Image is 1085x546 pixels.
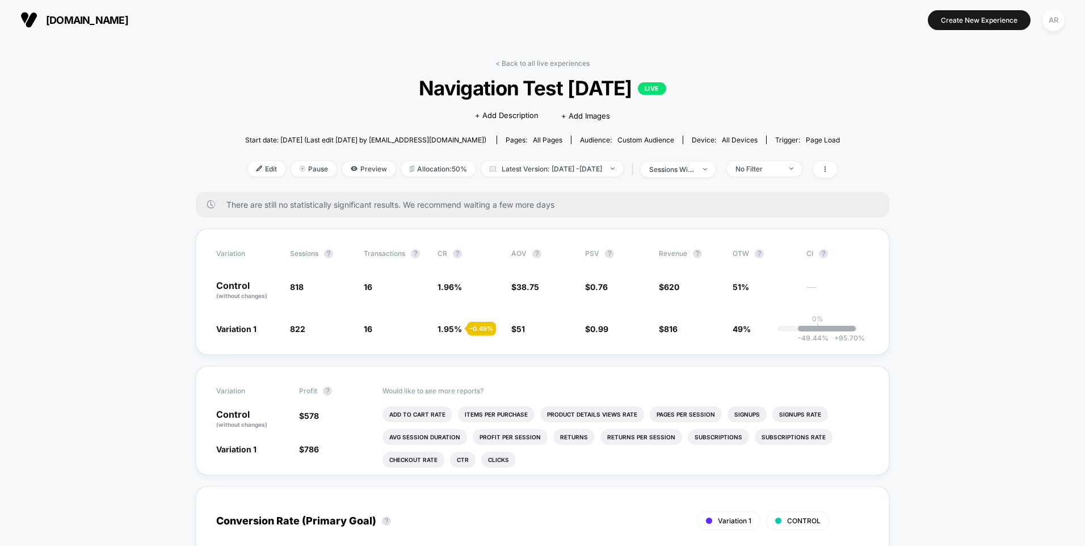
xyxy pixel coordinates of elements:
[382,429,467,445] li: Avg Session Duration
[928,10,1031,30] button: Create New Experience
[590,324,608,334] span: 0.99
[46,14,128,26] span: [DOMAIN_NAME]
[438,324,462,334] span: 1.95 %
[703,168,707,170] img: end
[256,166,262,171] img: edit
[216,421,267,428] span: (without changes)
[304,444,319,454] span: 786
[735,165,781,173] div: No Filter
[664,324,678,334] span: 816
[304,411,319,421] span: 578
[17,11,132,29] button: [DOMAIN_NAME]
[506,136,562,144] div: Pages:
[722,136,758,144] span: all devices
[532,249,541,258] button: ?
[458,406,535,422] li: Items Per Purchase
[812,314,823,323] p: 0%
[611,167,615,170] img: end
[275,76,810,100] span: Navigation Test [DATE]
[798,334,829,342] span: -49.44 %
[364,324,372,334] span: 16
[829,334,865,342] span: 95.70 %
[511,249,527,258] span: AOV
[216,292,267,299] span: (without changes)
[540,406,644,422] li: Product Details Views Rate
[638,82,666,95] p: LIVE
[617,136,674,144] span: Custom Audience
[450,452,476,468] li: Ctr
[733,324,751,334] span: 49%
[533,136,562,144] span: all pages
[216,387,279,396] span: Variation
[649,165,695,174] div: sessions with impression
[401,161,476,177] span: Allocation: 50%
[727,406,767,422] li: Signups
[629,161,641,178] span: |
[693,249,702,258] button: ?
[600,429,682,445] li: Returns Per Session
[382,452,444,468] li: Checkout Rate
[1042,9,1065,31] div: AR
[216,249,279,258] span: Variation
[590,282,608,292] span: 0.76
[410,166,414,172] img: rebalance
[733,282,749,292] span: 51%
[659,282,679,292] span: $
[475,110,539,121] span: + Add Description
[516,324,525,334] span: 51
[438,282,462,292] span: 1.96 %
[411,249,420,258] button: ?
[733,249,795,258] span: OTW
[382,387,869,395] p: Would like to see more reports?
[755,249,764,258] button: ?
[300,166,305,171] img: end
[585,249,599,258] span: PSV
[467,322,496,335] div: - 0.49 %
[688,429,749,445] li: Subscriptions
[473,429,548,445] li: Profit Per Session
[718,516,751,525] span: Variation 1
[291,161,337,177] span: Pause
[787,516,821,525] span: CONTROL
[516,282,539,292] span: 38.75
[342,161,396,177] span: Preview
[364,282,372,292] span: 16
[382,516,391,526] button: ?
[659,324,678,334] span: $
[772,406,828,422] li: Signups Rate
[511,282,539,292] span: $
[834,334,839,342] span: +
[490,166,496,171] img: calendar
[216,324,256,334] span: Variation 1
[817,323,819,331] p: |
[299,411,319,421] span: $
[299,387,317,395] span: Profit
[806,249,869,258] span: CI
[511,324,525,334] span: $
[216,444,256,454] span: Variation 1
[553,429,595,445] li: Returns
[382,406,452,422] li: Add To Cart Rate
[775,136,840,144] div: Trigger:
[20,11,37,28] img: Visually logo
[664,282,679,292] span: 620
[248,161,285,177] span: Edit
[789,167,793,170] img: end
[495,59,590,68] a: < Back to all live experiences
[216,281,279,300] p: Control
[819,249,828,258] button: ?
[323,387,332,396] button: ?
[290,249,318,258] span: Sessions
[585,282,608,292] span: $
[659,249,687,258] span: Revenue
[650,406,722,422] li: Pages Per Session
[806,284,869,300] span: ---
[364,249,405,258] span: Transactions
[481,161,623,177] span: Latest Version: [DATE] - [DATE]
[755,429,832,445] li: Subscriptions Rate
[290,324,305,334] span: 822
[561,111,610,120] span: + Add Images
[585,324,608,334] span: $
[580,136,674,144] div: Audience:
[245,136,486,144] span: Start date: [DATE] (Last edit [DATE] by [EMAIL_ADDRESS][DOMAIN_NAME])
